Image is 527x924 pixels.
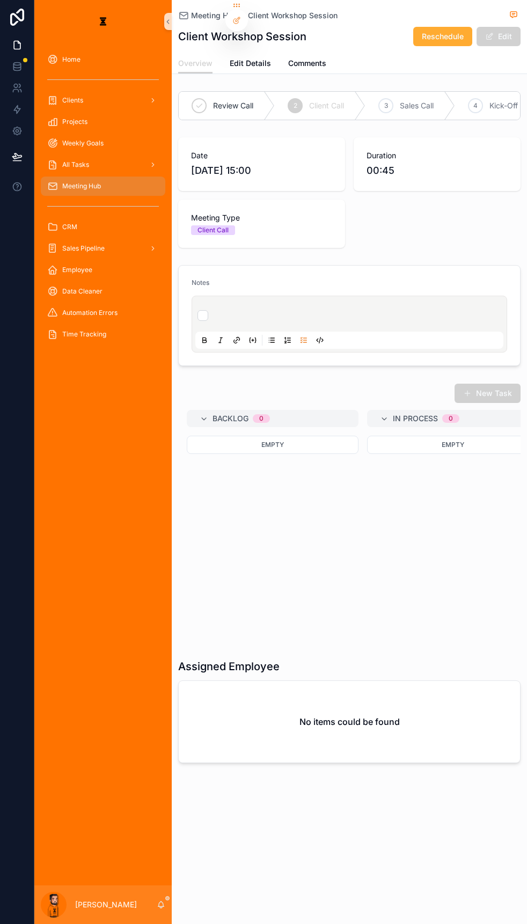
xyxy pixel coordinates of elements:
span: Edit Details [230,58,271,69]
span: Automation Errors [62,309,118,317]
span: Reschedule [422,31,464,42]
p: [PERSON_NAME] [75,899,137,910]
h1: Assigned Employee [178,659,280,674]
a: Client Workshop Session [248,10,338,21]
a: Sales Pipeline [41,239,165,258]
span: 4 [473,101,478,110]
span: Clients [62,96,83,105]
img: App logo [94,13,112,30]
a: Home [41,50,165,69]
div: 0 [259,414,263,423]
span: Meeting Hub [62,182,101,190]
div: scrollable content [34,43,172,356]
span: Comments [288,58,326,69]
span: Duration [367,150,508,161]
span: 2 [294,101,297,110]
span: [DATE] 15:00 [191,163,332,178]
span: Meeting Hub [191,10,237,21]
a: Automation Errors [41,303,165,322]
a: Edit Details [230,54,271,75]
span: Weekly Goals [62,139,104,148]
span: Sales Pipeline [62,244,105,253]
span: Projects [62,118,87,126]
a: CRM [41,217,165,237]
span: Overview [178,58,213,69]
span: Data Cleaner [62,287,103,296]
span: All Tasks [62,160,89,169]
a: Meeting Hub [178,10,237,21]
span: Home [62,55,80,64]
button: Edit [477,27,521,46]
span: Client Call [309,100,344,111]
div: 0 [449,414,453,423]
span: Empty [261,441,284,449]
button: Reschedule [413,27,472,46]
span: CRM [62,223,77,231]
span: Meeting Type [191,212,332,223]
span: Employee [62,266,92,274]
span: 3 [384,101,388,110]
span: Date [191,150,332,161]
span: 00:45 [367,163,508,178]
div: Client Call [197,225,229,235]
button: New Task [455,384,521,403]
h1: Client Workshop Session [178,29,306,44]
a: Employee [41,260,165,280]
span: Backlog [213,413,248,424]
a: Weekly Goals [41,134,165,153]
span: Sales Call [400,100,434,111]
span: Review Call [213,100,253,111]
a: Comments [288,54,326,75]
h2: No items could be found [299,715,400,728]
a: Projects [41,112,165,131]
a: Overview [178,54,213,74]
a: Data Cleaner [41,282,165,301]
a: Clients [41,91,165,110]
span: Empty [442,441,464,449]
a: Meeting Hub [41,177,165,196]
span: Notes [192,278,209,287]
span: In Process [393,413,438,424]
a: All Tasks [41,155,165,174]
